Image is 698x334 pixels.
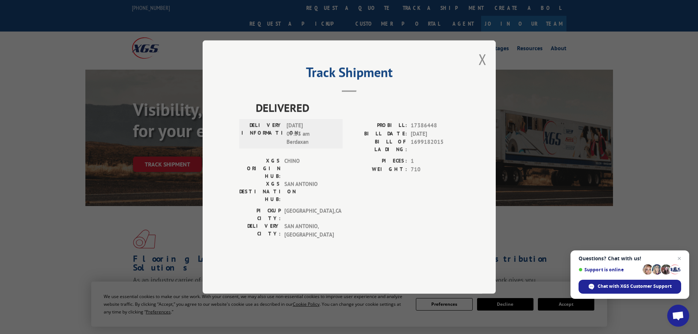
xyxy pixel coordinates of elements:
[411,130,459,138] span: [DATE]
[239,180,281,203] label: XGS DESTINATION HUB:
[411,121,459,130] span: 17386448
[284,157,334,180] span: CHINO
[349,130,407,138] label: BILL DATE:
[239,157,281,180] label: XGS ORIGIN HUB:
[349,138,407,153] label: BILL OF LADING:
[239,207,281,222] label: PICKUP CITY:
[284,180,334,203] span: SAN ANTONIO
[411,157,459,165] span: 1
[287,121,336,146] span: [DATE] 07:53 am Berdaxan
[256,99,459,116] span: DELIVERED
[411,138,459,153] span: 1699182015
[579,256,681,261] span: Questions? Chat with us!
[349,121,407,130] label: PROBILL:
[239,222,281,239] label: DELIVERY CITY:
[667,305,689,327] a: Open chat
[411,165,459,174] span: 710
[239,67,459,81] h2: Track Shipment
[579,280,681,294] span: Chat with XGS Customer Support
[349,165,407,174] label: WEIGHT:
[241,121,283,146] label: DELIVERY INFORMATION:
[284,222,334,239] span: SAN ANTONIO , [GEOGRAPHIC_DATA]
[579,267,640,272] span: Support is online
[349,157,407,165] label: PIECES:
[479,49,487,69] button: Close modal
[598,283,672,290] span: Chat with XGS Customer Support
[284,207,334,222] span: [GEOGRAPHIC_DATA] , CA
